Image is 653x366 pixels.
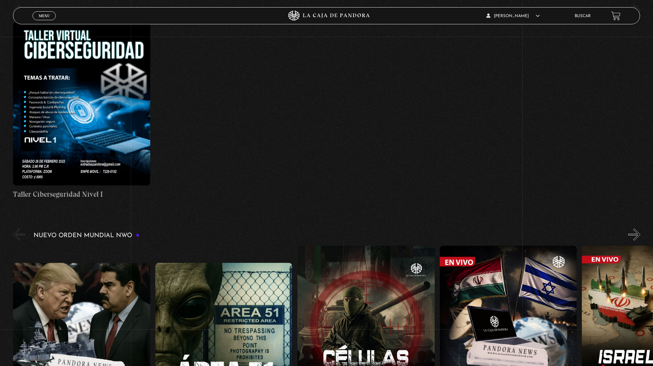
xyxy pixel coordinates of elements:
h4: Taller Ciberseguridad Nivel I [13,189,150,200]
button: Next [628,5,640,17]
a: View your shopping cart [611,11,620,21]
button: Previous [13,229,25,241]
h3: Nuevo Orden Mundial NWO [34,232,140,239]
span: [PERSON_NAME] [486,14,540,18]
span: Menu [39,14,50,18]
a: Taller Ciberseguridad Nivel I [13,22,150,199]
a: Buscar [575,14,591,18]
span: Cerrar [36,20,52,24]
button: Next [628,229,640,241]
button: Previous [13,5,25,17]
